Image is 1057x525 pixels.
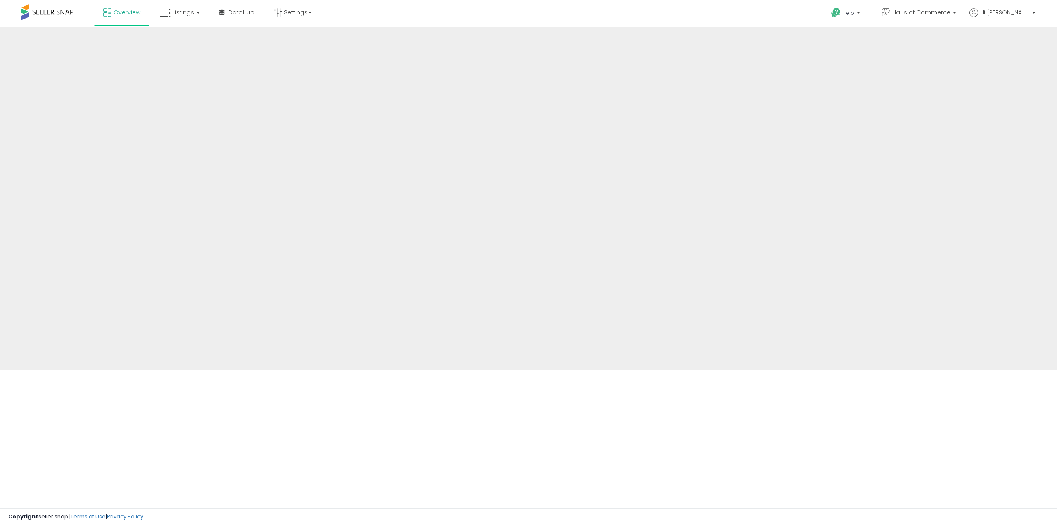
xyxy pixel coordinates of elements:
span: DataHub [228,8,254,17]
a: Hi [PERSON_NAME] [969,8,1036,27]
span: Help [843,10,854,17]
span: Haus of Commerce [892,8,950,17]
span: Overview [114,8,140,17]
span: Listings [173,8,194,17]
span: Hi [PERSON_NAME] [980,8,1030,17]
a: Help [825,1,868,27]
i: Get Help [831,7,841,18]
